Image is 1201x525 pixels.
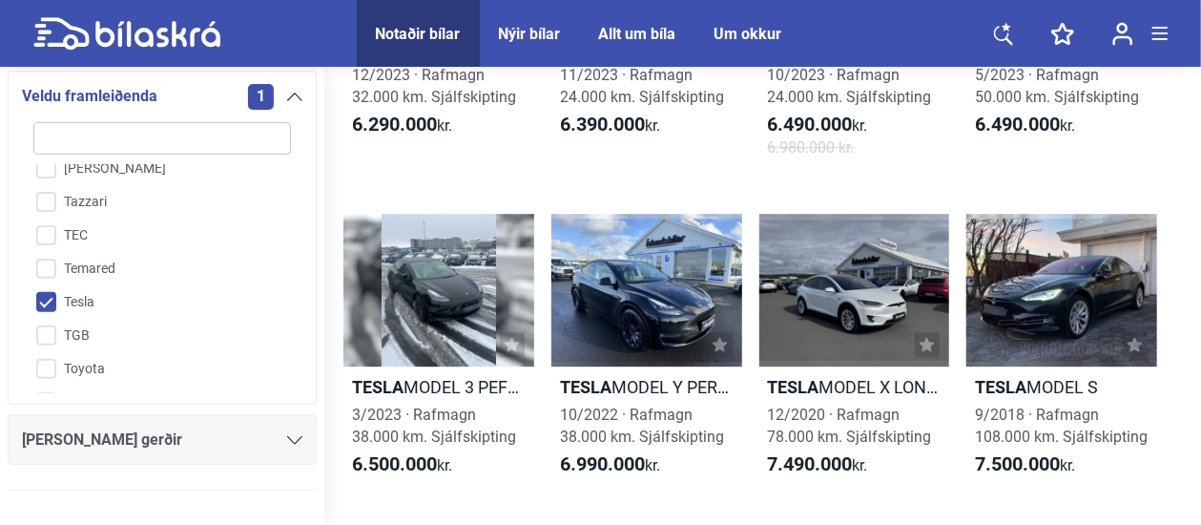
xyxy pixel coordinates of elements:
span: 3/2023 · Rafmagn 38.000 km. Sjálfskipting [352,406,516,446]
span: kr. [975,453,1075,476]
span: kr. [352,114,452,136]
b: 6.490.000 [768,113,853,136]
h2: MODEL 3 PEFORMANCE [343,376,534,398]
a: TeslaMODEL X LONG RANGE12/2020 · Rafmagn78.000 km. Sjálfskipting7.490.000kr. [759,214,950,493]
b: Tesla [768,377,819,397]
b: 7.500.000 [975,452,1060,475]
b: 6.390.000 [560,113,645,136]
a: TeslaMODEL Y PERFORMANCE10/2022 · Rafmagn38.000 km. Sjálfskipting6.990.000kr. [551,214,742,493]
span: Veldu framleiðenda [22,83,157,110]
h2: MODEL S [966,376,1157,398]
span: kr. [975,114,1075,136]
a: Allt um bíla [599,25,676,43]
span: 1 [248,84,274,110]
span: kr. [352,453,452,476]
span: kr. [560,114,660,136]
b: 6.490.000 [975,113,1060,136]
b: 6.990.000 [560,452,645,475]
span: kr. [768,453,868,476]
a: Nýir bílar [499,25,561,43]
span: 6.980.000 kr. [768,136,855,158]
b: 6.500.000 [352,452,437,475]
b: 6.290.000 [352,113,437,136]
a: TeslaMODEL 3 PEFORMANCE3/2023 · Rafmagn38.000 km. Sjálfskipting6.500.000kr. [343,214,534,493]
b: Tesla [975,377,1026,397]
b: Tesla [352,377,404,397]
span: [PERSON_NAME] gerðir [22,427,182,453]
b: Tesla [560,377,611,397]
h2: MODEL X LONG RANGE [759,376,950,398]
span: 10/2022 · Rafmagn 38.000 km. Sjálfskipting [560,406,724,446]
span: 12/2020 · Rafmagn 78.000 km. Sjálfskipting [768,406,932,446]
a: Notaðir bílar [376,25,461,43]
a: Um okkur [714,25,782,43]
img: user-login.svg [1112,22,1133,46]
b: 7.490.000 [768,452,853,475]
span: kr. [768,114,868,136]
a: TeslaMODEL S9/2018 · Rafmagn108.000 km. Sjálfskipting7.500.000kr. [966,214,1157,493]
span: kr. [560,453,660,476]
span: 9/2018 · Rafmagn 108.000 km. Sjálfskipting [975,406,1148,446]
h2: MODEL Y PERFORMANCE [551,376,742,398]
